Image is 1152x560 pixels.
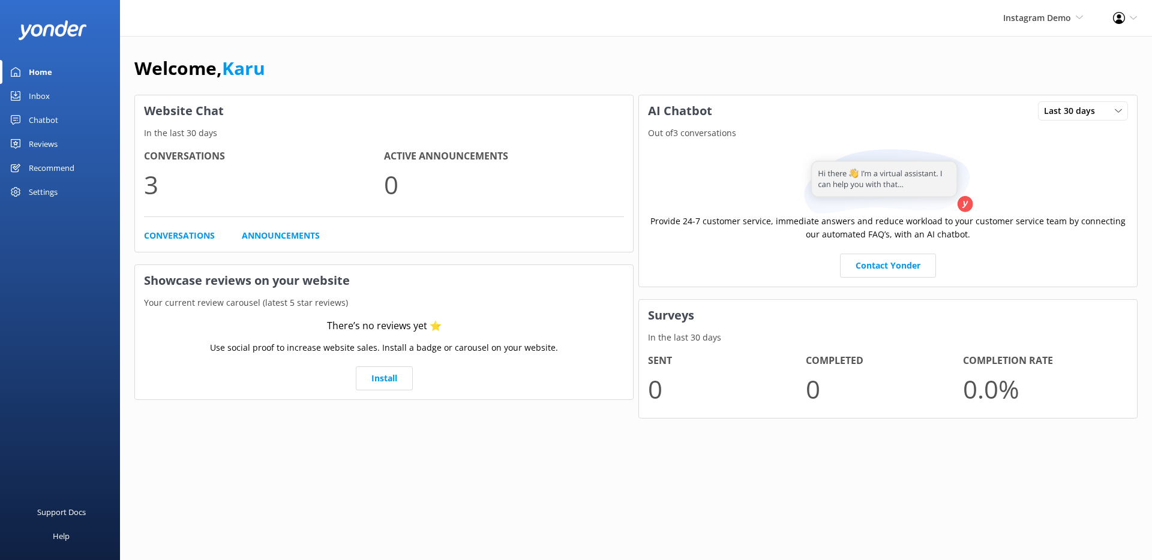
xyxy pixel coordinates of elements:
[29,108,58,132] div: Chatbot
[806,353,964,369] h4: Completed
[222,56,265,80] a: Karu
[963,369,1121,409] p: 0.0 %
[963,353,1121,369] h4: Completion Rate
[29,132,58,156] div: Reviews
[210,341,558,354] p: Use social proof to increase website sales. Install a badge or carousel on your website.
[18,20,87,40] img: yonder-white-logo.png
[37,500,86,524] div: Support Docs
[327,318,442,334] div: There’s no reviews yet ⭐
[29,84,50,108] div: Inbox
[29,180,58,204] div: Settings
[135,127,633,140] p: In the last 30 days
[135,296,633,309] p: Your current review carousel (latest 5 star reviews)
[1003,12,1071,23] span: Instagram Demo
[648,215,1128,242] p: Provide 24-7 customer service, immediate answers and reduce workload to your customer service tea...
[384,149,624,164] h4: Active Announcements
[135,95,633,127] h3: Website Chat
[53,524,70,548] div: Help
[648,353,806,369] h4: Sent
[144,229,215,242] a: Conversations
[29,60,52,84] div: Home
[801,149,975,215] img: assistant...
[648,369,806,409] p: 0
[134,54,265,83] h1: Welcome,
[639,331,1137,344] p: In the last 30 days
[242,229,320,242] a: Announcements
[806,369,964,409] p: 0
[135,265,633,296] h3: Showcase reviews on your website
[144,149,384,164] h4: Conversations
[144,164,384,204] p: 3
[1044,104,1102,118] span: Last 30 days
[840,254,936,278] a: Contact Yonder
[639,127,1137,140] p: Out of 3 conversations
[639,300,1137,331] h3: Surveys
[29,156,74,180] div: Recommend
[639,95,721,127] h3: AI Chatbot
[384,164,624,204] p: 0
[356,366,413,390] a: Install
